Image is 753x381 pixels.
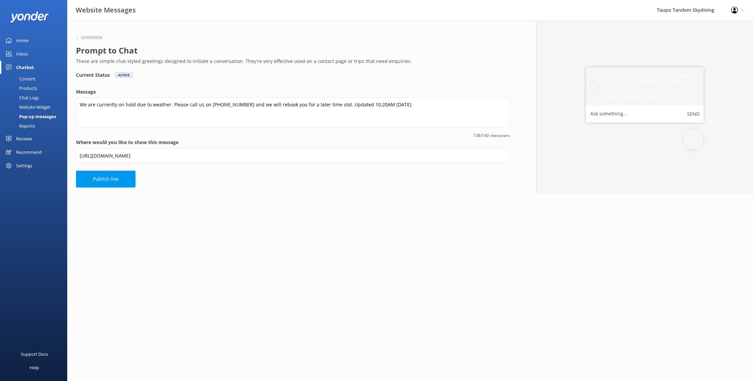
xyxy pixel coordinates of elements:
label: Ask something... [590,110,627,118]
h3: Website Messages [76,5,136,15]
div: Pop-up messages [4,112,56,121]
p: These are simple chat-styled greetings designed to initiate a conversation. They're very effectiv... [76,58,507,65]
div: Chat Logs [4,93,39,102]
h6: Overview [81,36,103,40]
input: https://www.example.com/page [76,148,510,163]
h4: Current Status [76,72,110,78]
span: 138/140 characters [76,132,510,139]
div: Recommend [16,145,42,159]
a: Pop-up messages [4,112,67,121]
div: Reports [4,121,35,131]
textarea: We are currently on hold due to weather. Please call us on [PHONE_NUMBER] and we will rebook you ... [76,98,510,128]
a: Reports [4,121,67,131]
a: Content [4,74,67,83]
div: Products [4,83,37,93]
img: yonder-white-logo.png [10,11,49,23]
h5: We are currently on hold due to weather. Please call us on [PHONE_NUMBER] and we will rebook you ... [602,71,700,102]
a: Chat Logs [4,93,67,102]
div: Inbox [16,47,28,61]
a: Products [4,83,67,93]
div: Active [115,72,133,78]
h2: Prompt to Chat [76,44,507,57]
button: Send [687,110,700,118]
div: Reviews [16,132,32,145]
div: Chatbot [16,61,34,74]
label: Where would you like to show this message [76,139,510,146]
a: Website Widget [4,102,67,112]
button: Publish live [76,171,135,187]
div: Settings [16,159,32,172]
div: Content [4,74,36,83]
div: Home [16,34,29,47]
div: Help [30,361,39,374]
div: Support Docs [21,347,48,361]
label: Message [76,88,510,96]
div: Website Widget [4,102,50,112]
button: Overview [76,36,103,40]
